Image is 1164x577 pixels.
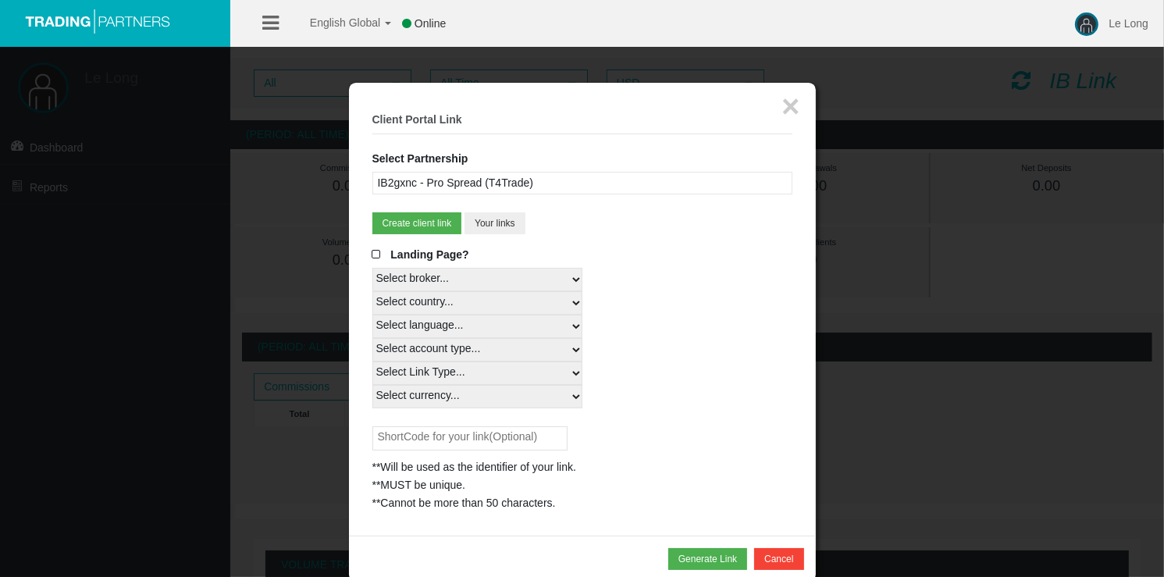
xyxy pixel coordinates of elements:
img: user-image [1075,12,1098,36]
span: English Global [290,16,380,29]
button: × [781,91,799,122]
input: ShortCode for your link(Optional) [372,426,568,451]
button: Cancel [754,548,803,570]
div: **Cannot be more than 50 characters. [372,494,792,512]
div: **Will be used as the identifier of your link. [372,458,792,476]
button: Generate Link [668,548,747,570]
img: logo.svg [20,8,176,34]
span: Online [415,17,446,30]
b: Client Portal Link [372,113,462,126]
div: IB2gxnc - Pro Spread (T4Trade) [372,172,792,194]
label: Select Partnership [372,150,468,168]
span: Landing Page? [390,248,468,261]
button: Create client link [372,212,462,234]
button: Your links [465,212,525,234]
div: **MUST be unique. [372,476,792,494]
span: Le Long [1109,17,1148,30]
